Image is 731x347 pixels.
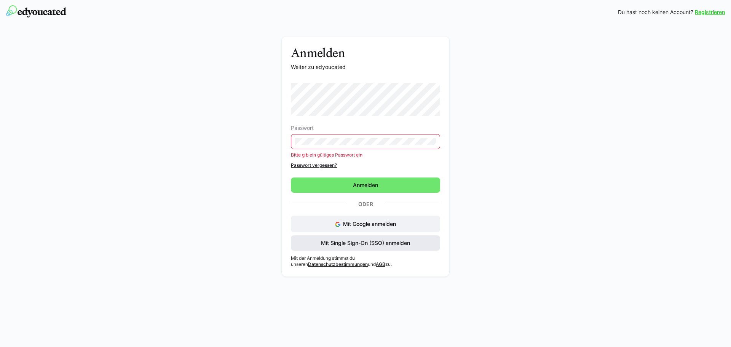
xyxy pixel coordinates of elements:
[291,152,362,158] span: Bitte gib ein gültiges Passwort ein
[291,255,440,267] p: Mit der Anmeldung stimmst du unseren und zu.
[376,261,385,267] a: AGB
[352,181,379,189] span: Anmelden
[695,8,725,16] a: Registrieren
[291,63,440,71] p: Weiter zu edyoucated
[347,199,384,209] p: Oder
[291,46,440,60] h3: Anmelden
[291,177,440,193] button: Anmelden
[6,5,66,18] img: edyoucated
[291,125,314,131] span: Passwort
[291,162,440,168] a: Passwort vergessen?
[320,239,411,247] span: Mit Single Sign-On (SSO) anmelden
[308,261,368,267] a: Datenschutzbestimmungen
[618,8,693,16] span: Du hast noch keinen Account?
[343,221,396,227] span: Mit Google anmelden
[291,216,440,232] button: Mit Google anmelden
[291,235,440,251] button: Mit Single Sign-On (SSO) anmelden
